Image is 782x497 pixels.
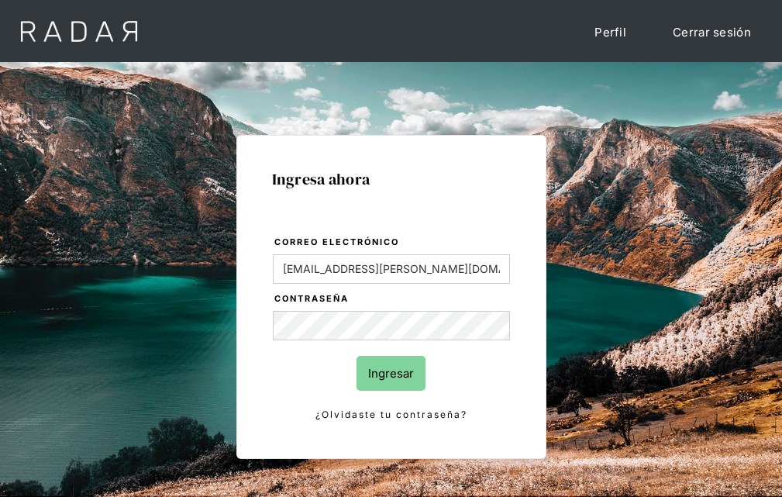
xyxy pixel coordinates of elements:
[274,292,510,307] label: Contraseña
[274,235,510,250] label: Correo electrónico
[273,254,510,284] input: bruce@wayne.com
[579,16,642,49] a: Perfil
[657,16,766,49] a: Cerrar sesión
[272,171,511,188] h1: Ingresa ahora
[357,356,425,391] input: Ingresar
[272,234,511,423] form: Login Form
[273,406,510,423] a: ¿Olvidaste tu contraseña?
